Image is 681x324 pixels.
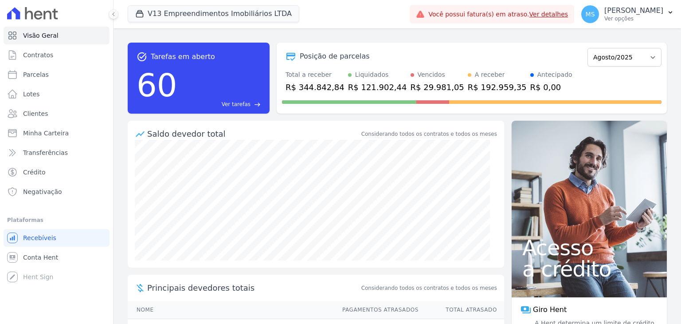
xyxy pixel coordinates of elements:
[23,148,68,157] span: Transferências
[537,70,572,79] div: Antecipado
[137,51,147,62] span: task_alt
[23,31,59,40] span: Visão Geral
[574,2,681,27] button: MS [PERSON_NAME] Ver opções
[468,81,527,93] div: R$ 192.959,35
[23,187,62,196] span: Negativação
[23,129,69,138] span: Minha Carteira
[4,85,110,103] a: Lotes
[300,51,370,62] div: Posição de parcelas
[23,233,56,242] span: Recebíveis
[23,51,53,59] span: Contratos
[4,124,110,142] a: Minha Carteira
[355,70,389,79] div: Liquidados
[128,301,334,319] th: Nome
[475,70,505,79] div: A receber
[4,105,110,122] a: Clientes
[604,6,663,15] p: [PERSON_NAME]
[23,109,48,118] span: Clientes
[23,70,49,79] span: Parcelas
[151,51,215,62] span: Tarefas em aberto
[4,163,110,181] a: Crédito
[181,100,261,108] a: Ver tarefas east
[419,301,504,319] th: Total Atrasado
[428,10,568,19] span: Você possui fatura(s) em atraso.
[147,128,360,140] div: Saldo devedor total
[23,253,58,262] span: Conta Hent
[4,229,110,247] a: Recebíveis
[254,101,261,108] span: east
[418,70,445,79] div: Vencidos
[23,168,46,177] span: Crédito
[361,130,497,138] div: Considerando todos os contratos e todos os meses
[334,301,419,319] th: Pagamentos Atrasados
[529,11,568,18] a: Ver detalhes
[604,15,663,22] p: Ver opções
[4,183,110,201] a: Negativação
[530,81,572,93] div: R$ 0,00
[4,46,110,64] a: Contratos
[586,11,595,17] span: MS
[286,70,344,79] div: Total a receber
[533,304,567,315] span: Giro Hent
[411,81,464,93] div: R$ 29.981,05
[23,90,40,99] span: Lotes
[147,282,360,294] span: Principais devedores totais
[4,66,110,83] a: Parcelas
[4,249,110,266] a: Conta Hent
[128,5,299,22] button: V13 Empreendimentos Imobiliários LTDA
[522,258,656,280] span: a crédito
[137,62,177,108] div: 60
[348,81,407,93] div: R$ 121.902,44
[361,284,497,292] span: Considerando todos os contratos e todos os meses
[7,215,106,225] div: Plataformas
[4,144,110,162] a: Transferências
[522,237,656,258] span: Acesso
[4,27,110,44] a: Visão Geral
[222,100,250,108] span: Ver tarefas
[286,81,344,93] div: R$ 344.842,84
